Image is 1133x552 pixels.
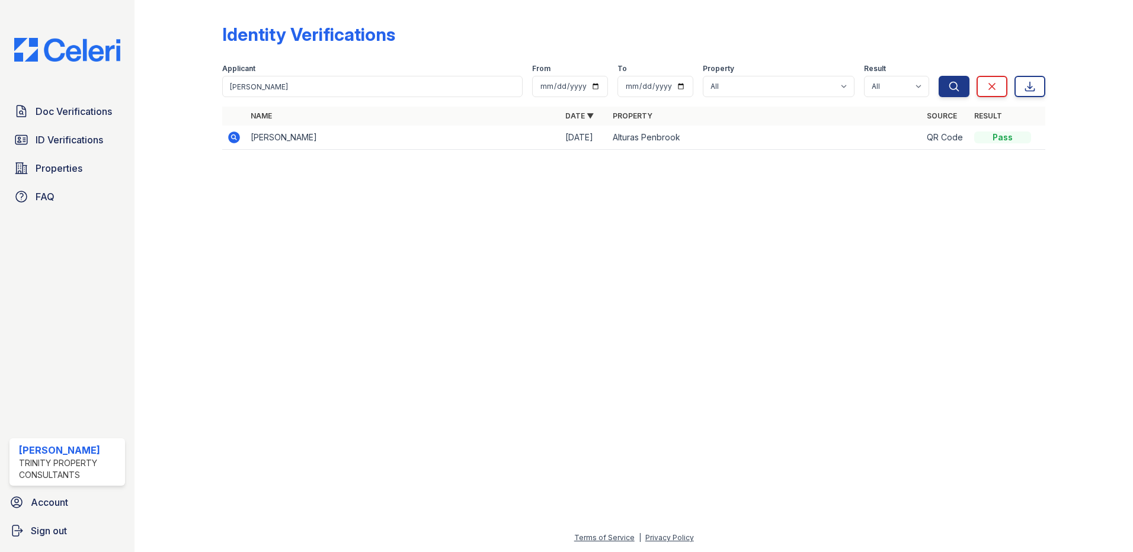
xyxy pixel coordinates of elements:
[36,104,112,118] span: Doc Verifications
[9,100,125,123] a: Doc Verifications
[19,443,120,457] div: [PERSON_NAME]
[9,185,125,208] a: FAQ
[574,533,635,542] a: Terms of Service
[561,126,608,150] td: [DATE]
[36,161,82,175] span: Properties
[5,38,130,62] img: CE_Logo_Blue-a8612792a0a2168367f1c8372b55b34899dd931a85d93a1a3d3e32e68fde9ad4.png
[565,111,594,120] a: Date ▼
[9,128,125,152] a: ID Verifications
[5,490,130,514] a: Account
[613,111,652,120] a: Property
[532,64,551,73] label: From
[19,457,120,481] div: Trinity Property Consultants
[31,495,68,509] span: Account
[251,111,272,120] a: Name
[645,533,694,542] a: Privacy Policy
[246,126,561,150] td: [PERSON_NAME]
[222,76,523,97] input: Search by name or phone number
[703,64,734,73] label: Property
[31,524,67,538] span: Sign out
[922,126,969,150] td: QR Code
[927,111,957,120] a: Source
[222,24,395,45] div: Identity Verifications
[617,64,627,73] label: To
[974,111,1002,120] a: Result
[608,126,923,150] td: Alturas Penbrook
[639,533,641,542] div: |
[36,190,55,204] span: FAQ
[9,156,125,180] a: Properties
[974,131,1031,143] div: Pass
[36,133,103,147] span: ID Verifications
[222,64,255,73] label: Applicant
[5,519,130,543] a: Sign out
[864,64,886,73] label: Result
